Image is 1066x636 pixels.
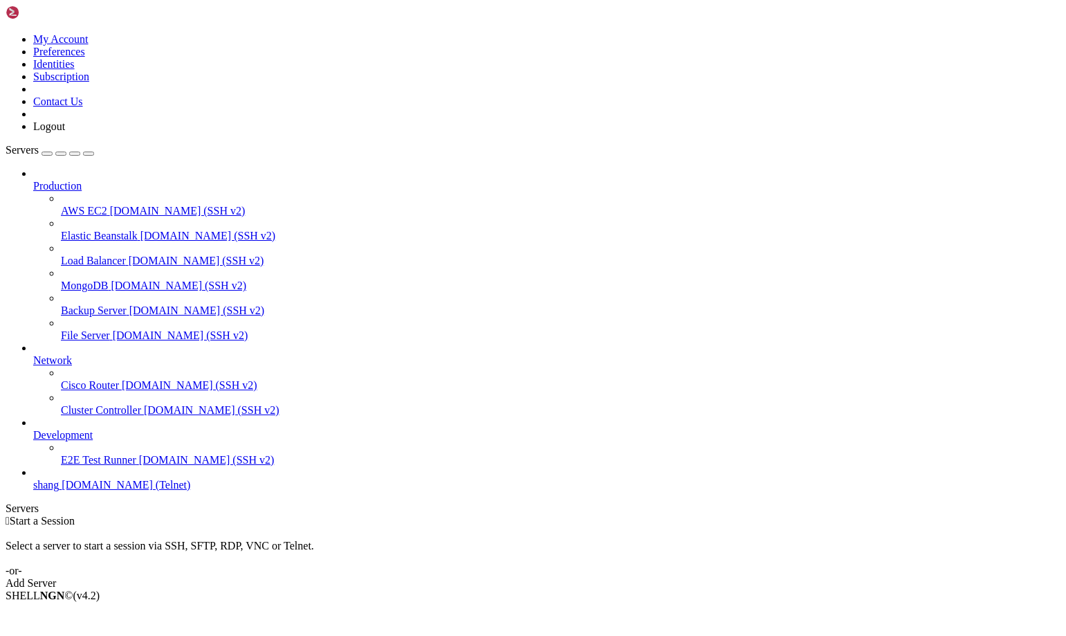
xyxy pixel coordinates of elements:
a: MongoDB [DOMAIN_NAME] (SSH v2) [61,280,1060,292]
a: Cisco Router [DOMAIN_NAME] (SSH v2) [61,379,1060,392]
a: Contact Us [33,96,83,107]
a: Backup Server [DOMAIN_NAME] (SSH v2) [61,305,1060,317]
img: Shellngn [6,6,85,19]
span: 4.2.0 [73,590,100,601]
div: Add Server [6,577,1060,590]
a: Development [33,429,1060,442]
a: Identities [33,58,75,70]
span:  [6,515,10,527]
li: Network [33,342,1060,417]
span: AWS EC2 [61,205,107,217]
a: My Account [33,33,89,45]
li: Cluster Controller [DOMAIN_NAME] (SSH v2) [61,392,1060,417]
span: [DOMAIN_NAME] (SSH v2) [129,255,264,266]
li: MongoDB [DOMAIN_NAME] (SSH v2) [61,267,1060,292]
span: E2E Test Runner [61,454,136,466]
span: Development [33,429,93,441]
li: File Server [DOMAIN_NAME] (SSH v2) [61,317,1060,342]
span: [DOMAIN_NAME] (SSH v2) [113,329,248,341]
span: [DOMAIN_NAME] (SSH v2) [122,379,257,391]
span: Servers [6,144,39,156]
span: Start a Session [10,515,75,527]
span: Production [33,180,82,192]
a: Elastic Beanstalk [DOMAIN_NAME] (SSH v2) [61,230,1060,242]
span: Cluster Controller [61,404,141,416]
li: Backup Server [DOMAIN_NAME] (SSH v2) [61,292,1060,317]
span: Backup Server [61,305,127,316]
b: NGN [40,590,65,601]
a: Network [33,354,1060,367]
li: AWS EC2 [DOMAIN_NAME] (SSH v2) [61,192,1060,217]
li: Elastic Beanstalk [DOMAIN_NAME] (SSH v2) [61,217,1060,242]
span: MongoDB [61,280,108,291]
li: E2E Test Runner [DOMAIN_NAME] (SSH v2) [61,442,1060,466]
li: Development [33,417,1060,466]
a: shang [DOMAIN_NAME] (Telnet) [33,479,1060,491]
span: Load Balancer [61,255,126,266]
a: Production [33,180,1060,192]
span: File Server [61,329,110,341]
span: Network [33,354,72,366]
div: Servers [6,502,1060,515]
a: Preferences [33,46,85,57]
a: Servers [6,144,94,156]
span: SHELL © [6,590,100,601]
div: Select a server to start a session via SSH, SFTP, RDP, VNC or Telnet. -or- [6,527,1060,577]
a: E2E Test Runner [DOMAIN_NAME] (SSH v2) [61,454,1060,466]
span: [DOMAIN_NAME] (SSH v2) [110,205,246,217]
span: [DOMAIN_NAME] (Telnet) [62,479,190,491]
span: [DOMAIN_NAME] (SSH v2) [140,230,276,242]
li: Cisco Router [DOMAIN_NAME] (SSH v2) [61,367,1060,392]
a: Subscription [33,71,89,82]
span: [DOMAIN_NAME] (SSH v2) [129,305,265,316]
span: Elastic Beanstalk [61,230,138,242]
span: [DOMAIN_NAME] (SSH v2) [139,454,275,466]
li: Production [33,167,1060,342]
span: Cisco Router [61,379,119,391]
a: Logout [33,120,65,132]
li: Load Balancer [DOMAIN_NAME] (SSH v2) [61,242,1060,267]
a: Load Balancer [DOMAIN_NAME] (SSH v2) [61,255,1060,267]
li: shang [DOMAIN_NAME] (Telnet) [33,466,1060,491]
a: File Server [DOMAIN_NAME] (SSH v2) [61,329,1060,342]
span: [DOMAIN_NAME] (SSH v2) [111,280,246,291]
span: shang [33,479,59,491]
a: Cluster Controller [DOMAIN_NAME] (SSH v2) [61,404,1060,417]
a: AWS EC2 [DOMAIN_NAME] (SSH v2) [61,205,1060,217]
span: [DOMAIN_NAME] (SSH v2) [144,404,279,416]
